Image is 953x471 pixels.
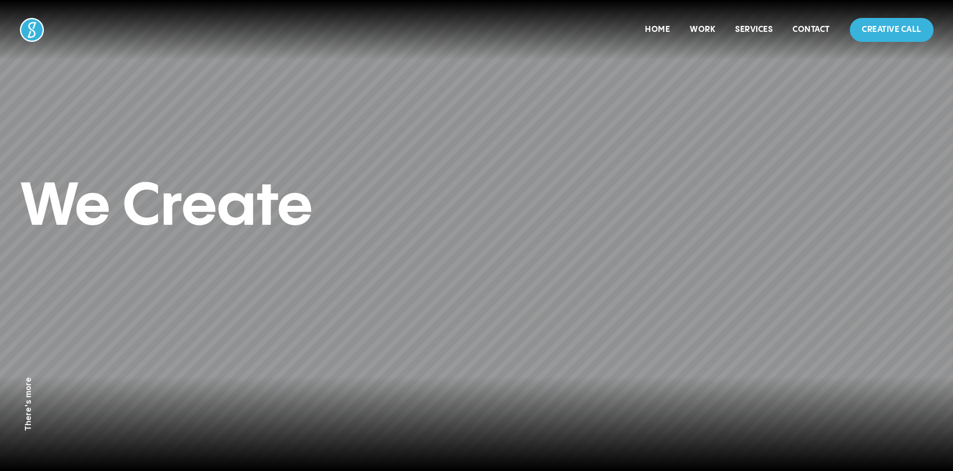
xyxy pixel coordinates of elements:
a: Contact [793,25,830,34]
p: There's more [22,377,34,431]
p: Creative Call [862,24,922,36]
a: Work [690,25,715,34]
a: Services [735,25,773,34]
h1: Experiences [20,236,933,292]
a: Home [645,25,670,34]
img: Socialure Logo [20,18,44,42]
h1: We Create [20,180,933,236]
